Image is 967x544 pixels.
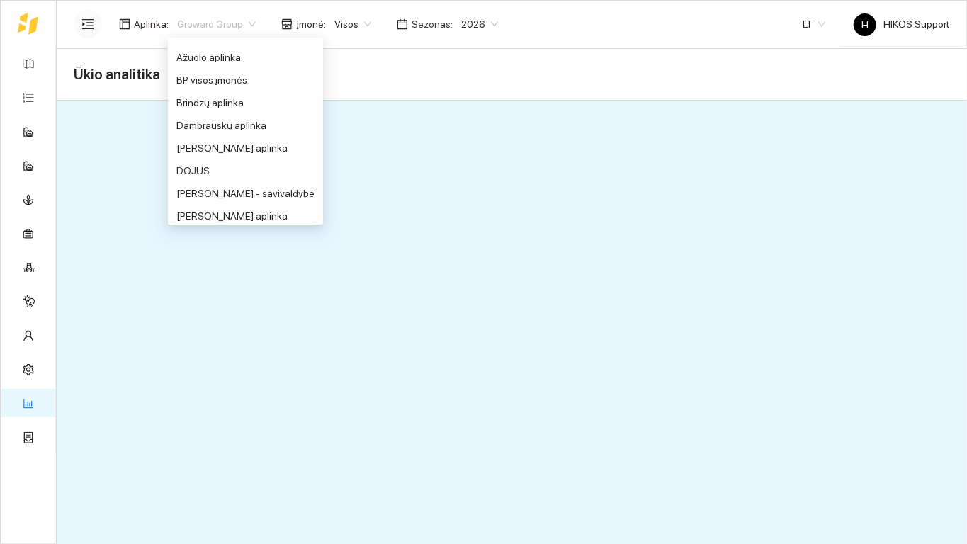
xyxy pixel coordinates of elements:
[176,50,315,65] div: Ažuolo aplinka
[168,69,323,91] div: BP visos įmonės
[81,18,94,30] span: menu-unfold
[176,163,315,178] div: DOJUS
[461,13,498,35] span: 2026
[803,13,825,35] span: LT
[168,205,323,227] div: Donato Grakausko aplinka
[74,63,160,86] span: Ūkio analitika
[134,16,169,32] span: Aplinka :
[412,16,453,32] span: Sezonas :
[177,13,256,35] span: Groward Group
[296,16,326,32] span: Įmonė :
[168,91,323,114] div: Brindzų aplinka
[168,182,323,205] div: Donatas Klimkevičius - savivaldybė
[176,72,315,88] div: BP visos įmonės
[861,13,869,36] span: H
[168,137,323,159] div: Dariaus Krikščiūno aplinka
[74,10,102,38] button: menu-unfold
[176,95,315,110] div: Brindzų aplinka
[334,13,371,35] span: Visos
[854,18,949,30] span: HIKOS Support
[176,186,315,201] div: [PERSON_NAME] - savivaldybė
[176,118,315,133] div: Dambrauskų aplinka
[168,159,323,182] div: DOJUS
[119,18,130,30] span: layout
[176,140,315,156] div: [PERSON_NAME] aplinka
[168,114,323,137] div: Dambrauskų aplinka
[281,18,293,30] span: shop
[397,18,408,30] span: calendar
[176,208,315,224] div: [PERSON_NAME] aplinka
[168,46,323,69] div: Ažuolo aplinka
